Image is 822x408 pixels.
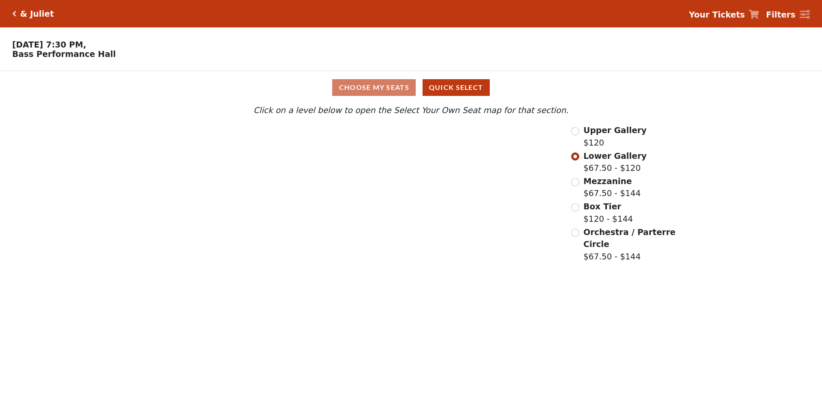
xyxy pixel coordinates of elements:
[584,176,632,186] span: Mezzanine
[584,202,621,211] span: Box Tier
[584,175,641,200] label: $67.50 - $144
[423,79,490,96] button: Quick Select
[766,10,795,19] strong: Filters
[584,200,633,225] label: $120 - $144
[212,166,395,224] path: Lower Gallery - Seats Available: 97
[584,226,677,263] label: $67.50 - $144
[584,150,647,174] label: $67.50 - $120
[584,125,647,135] span: Upper Gallery
[294,276,470,381] path: Orchestra / Parterre Circle - Seats Available: 36
[109,104,713,116] p: Click on a level below to open the Select Your Own Seat map for that section.
[689,9,759,21] a: Your Tickets
[584,151,647,161] span: Lower Gallery
[584,227,676,249] span: Orchestra / Parterre Circle
[766,9,810,21] a: Filters
[20,9,54,19] h5: & Juliet
[12,11,16,17] a: Click here to go back to filters
[584,124,647,149] label: $120
[689,10,745,19] strong: Your Tickets
[198,132,371,173] path: Upper Gallery - Seats Available: 163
